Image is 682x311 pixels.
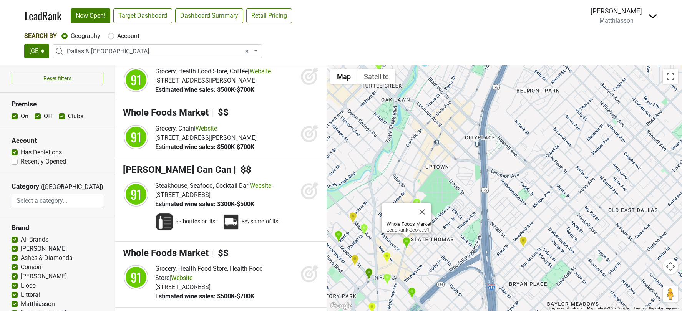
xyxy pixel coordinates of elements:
div: Foxtrot Market - Uptown [413,198,421,210]
img: Wine List [155,213,174,231]
span: Estimated wine sales: $500K-$700K [155,86,254,93]
span: Estimated wine sales: $500K-$700K [155,293,254,300]
button: Show street map [330,69,357,84]
div: | [155,124,257,133]
label: Corison [21,263,41,272]
a: Report a map error [649,306,680,310]
span: Whole Foods Market [123,248,209,258]
div: Yardbird Southern Table & Bar [408,287,416,300]
button: Keyboard shortcuts [549,306,582,311]
span: Dallas & Fort Worth [53,44,262,58]
div: [PERSON_NAME] [591,6,642,16]
span: [STREET_ADDRESS][PERSON_NAME] [155,134,257,141]
label: Off [44,112,53,121]
div: Bar & Garden Dallas [519,236,527,249]
h3: Account [12,137,103,145]
span: Grocery, Health Food Store, Coffee [155,68,248,75]
a: Target Dashboard [113,8,172,23]
h3: Premise [12,100,103,108]
div: 91 [124,126,148,149]
a: Now Open! [71,8,110,23]
img: Percent Distributor Share [222,213,240,231]
label: [PERSON_NAME] [21,272,67,281]
button: Toggle fullscreen view [663,69,678,84]
div: Dolce Riviera [334,230,342,243]
h3: Brand [12,224,103,232]
div: 91 [124,183,148,206]
span: Estimated wine sales: $500K-$700K [155,143,254,151]
label: [PERSON_NAME] [21,244,67,253]
span: | $$ [211,248,229,258]
a: Open this area in Google Maps (opens a new window) [329,301,354,311]
div: 91 [124,266,148,289]
label: Account [117,31,139,41]
label: Matthiasson [21,299,55,309]
label: Clubs [68,112,83,121]
span: Whole Foods Market [123,107,209,118]
span: Steakhouse, Seafood, Cocktail Bar [155,182,248,189]
h3: Category [12,182,39,190]
span: [PERSON_NAME] Can Can [123,164,231,175]
span: Estimated wine sales: $300K-$500K [155,200,254,208]
label: Ashes & Diamonds [21,253,72,263]
div: Catch Dallas [349,212,357,225]
a: Website [249,68,271,75]
label: Has Depletions [21,148,62,157]
button: Map camera controls [663,259,678,274]
span: [STREET_ADDRESS][PERSON_NAME] [155,77,257,84]
button: Show satellite imagery [357,69,395,84]
a: Dashboard Summary [175,8,243,23]
span: Search By [24,32,57,40]
span: | $$ [211,107,229,118]
a: LeadRank [25,8,61,24]
span: [STREET_ADDRESS] [155,283,211,291]
a: Retail Pricing [246,8,292,23]
label: All Brands [21,235,48,244]
div: LeadRank Score: 91 [386,221,431,233]
div: Whole Foods Market [402,237,410,250]
b: Whole Foods Market [386,221,431,227]
div: | [155,67,271,76]
a: Terms (opens in new tab) [634,306,644,310]
button: Reset filters [12,73,103,84]
a: Website [250,182,271,189]
div: 91 [124,68,148,91]
label: Lioco [21,281,36,290]
label: Recently Opened [21,157,66,166]
div: Dallas Fine Wine & Spirit [375,60,383,73]
span: Matthiasson [599,17,634,24]
span: Remove all items [245,47,249,56]
label: Littorai [21,290,40,299]
div: | [155,181,271,190]
span: Map data ©2025 Google [587,306,629,310]
span: 65 bottles on list [175,218,217,226]
span: Dallas & Fort Worth [67,47,252,56]
div: Nobu Dallas [383,251,391,264]
div: The Ritz-Carlton, Dallas - Fearing's [383,273,391,286]
div: Hôtel Swexan [365,268,373,281]
a: Website [196,125,217,132]
a: Website [171,274,192,281]
div: Marie Gabrielle Restaurant and Gardens [351,255,359,267]
span: ▼ [58,184,64,190]
span: 8% share of list [242,218,280,226]
button: Drag Pegman onto the map to open Street View [663,286,678,302]
span: ([GEOGRAPHIC_DATA]) [41,182,56,194]
span: Grocery, Chain [155,125,194,132]
div: Uchi [360,223,368,236]
label: Geography [71,31,100,41]
span: [STREET_ADDRESS] [155,191,211,199]
img: Dropdown Menu [648,12,657,21]
input: Select a category... [12,194,103,208]
div: | [155,264,297,283]
label: On [21,112,28,121]
span: Grocery, Health Food Store, Health Food Store [155,265,263,281]
img: Google [329,301,354,311]
span: | $$ [234,164,251,175]
button: Close [413,203,431,221]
